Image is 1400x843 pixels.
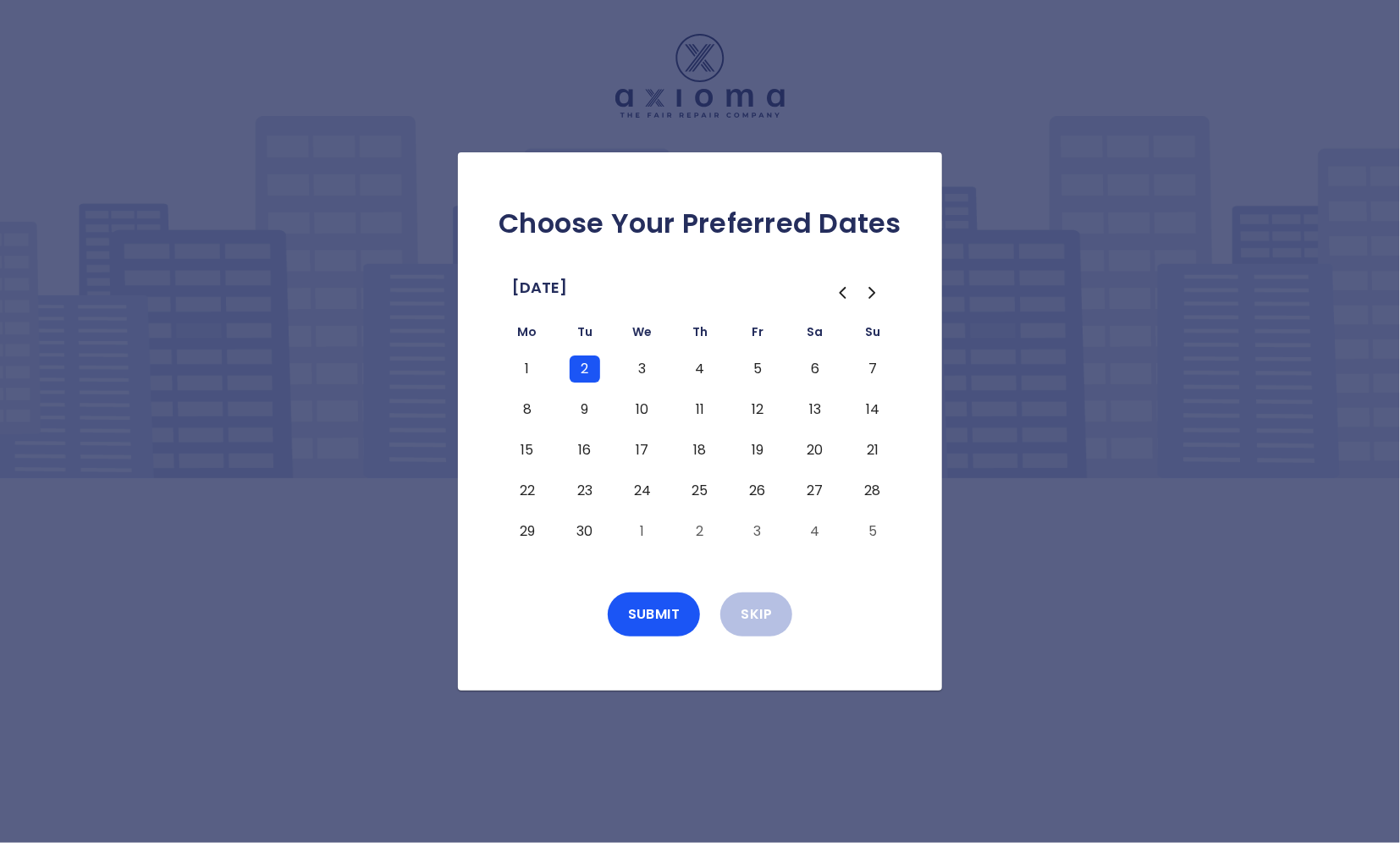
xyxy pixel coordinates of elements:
[742,396,773,423] button: Friday, September 12th, 2025
[685,437,715,464] button: Thursday, September 18th, 2025
[570,477,600,504] button: Tuesday, September 23rd, 2025
[685,518,715,545] button: Thursday, October 2nd, 2025
[857,355,888,383] button: Sunday, September 7th, 2025
[742,437,773,464] button: Friday, September 19th, 2025
[485,207,915,240] h2: Choose Your Preferred Dates
[857,477,888,504] button: Sunday, September 28th, 2025
[627,518,658,545] button: Wednesday, October 1st, 2025
[512,437,543,464] button: Monday, September 15th, 2025
[627,437,658,464] button: Wednesday, September 17th, 2025
[627,355,658,383] button: Wednesday, September 3rd, 2025
[570,518,600,545] button: Tuesday, September 30th, 2025
[627,396,658,423] button: Wednesday, September 10th, 2025
[570,396,600,423] button: Tuesday, September 9th, 2025
[671,322,729,349] th: Thursday
[742,477,773,504] button: Friday, September 26th, 2025
[800,518,830,545] button: Saturday, October 4th, 2025
[512,274,567,301] span: [DATE]
[800,396,830,423] button: Saturday, September 13th, 2025
[556,322,614,349] th: Tuesday
[729,322,786,349] th: Friday
[570,437,600,464] button: Tuesday, September 16th, 2025
[627,477,658,504] button: Wednesday, September 24th, 2025
[786,322,844,349] th: Saturday
[512,477,543,504] button: Monday, September 22nd, 2025
[857,278,888,308] button: Go to the Next Month
[499,322,556,349] th: Monday
[615,34,785,118] img: Logo
[685,477,715,504] button: Thursday, September 25th, 2025
[800,355,830,383] button: Saturday, September 6th, 2025
[844,322,901,349] th: Sunday
[499,322,901,552] table: September 2025
[608,592,701,636] button: Submit
[720,592,792,636] button: Skip
[857,437,888,464] button: Sunday, September 21st, 2025
[742,518,773,545] button: Friday, October 3rd, 2025
[512,518,543,545] button: Monday, September 29th, 2025
[800,477,830,504] button: Saturday, September 27th, 2025
[570,355,600,383] button: Tuesday, September 2nd, 2025, selected
[614,322,671,349] th: Wednesday
[512,355,543,383] button: Monday, September 1st, 2025
[857,396,888,423] button: Sunday, September 14th, 2025
[685,355,715,383] button: Thursday, September 4th, 2025
[512,396,543,423] button: Monday, September 8th, 2025
[827,278,857,308] button: Go to the Previous Month
[685,396,715,423] button: Thursday, September 11th, 2025
[857,518,888,545] button: Sunday, October 5th, 2025
[800,437,830,464] button: Saturday, September 20th, 2025
[742,355,773,383] button: Friday, September 5th, 2025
